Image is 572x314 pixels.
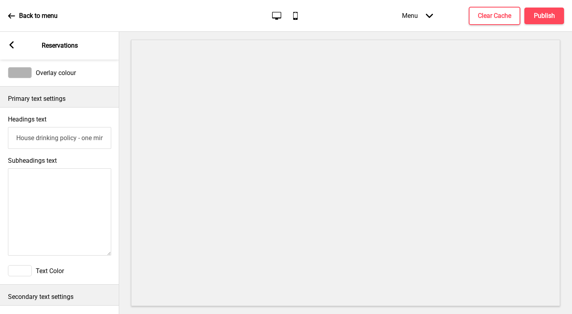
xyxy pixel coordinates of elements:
[36,69,76,77] span: Overlay colour
[8,116,46,123] label: Headings text
[8,67,111,78] div: Overlay colour
[478,12,511,20] h4: Clear Cache
[8,293,111,301] p: Secondary text settings
[394,4,441,27] div: Menu
[42,41,78,50] p: Reservations
[8,157,57,164] label: Subheadings text
[8,5,58,27] a: Back to menu
[534,12,555,20] h4: Publish
[36,267,64,275] span: Text Color
[524,8,564,24] button: Publish
[19,12,58,20] p: Back to menu
[8,94,111,103] p: Primary text settings
[469,7,520,25] button: Clear Cache
[8,265,111,276] div: Text Color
